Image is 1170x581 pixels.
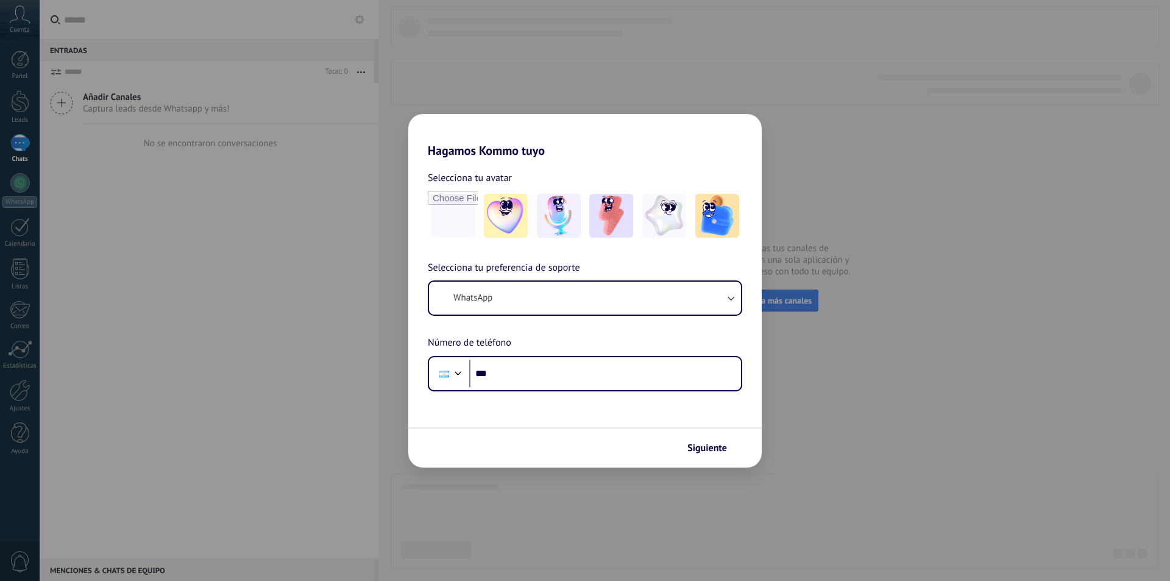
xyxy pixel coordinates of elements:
img: -3.jpeg [589,194,633,238]
img: -2.jpeg [537,194,581,238]
span: Selecciona tu avatar [428,170,512,186]
button: Siguiente [682,438,743,458]
h2: Hagamos Kommo tuyo [408,114,762,158]
img: -4.jpeg [642,194,686,238]
img: -5.jpeg [695,194,739,238]
span: Selecciona tu preferencia de soporte [428,260,580,276]
span: Número de teléfono [428,335,511,351]
span: Siguiente [687,444,727,452]
div: Argentina: + 54 [433,361,456,387]
img: -1.jpeg [484,194,528,238]
span: WhatsApp [453,292,492,304]
button: WhatsApp [429,282,741,315]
